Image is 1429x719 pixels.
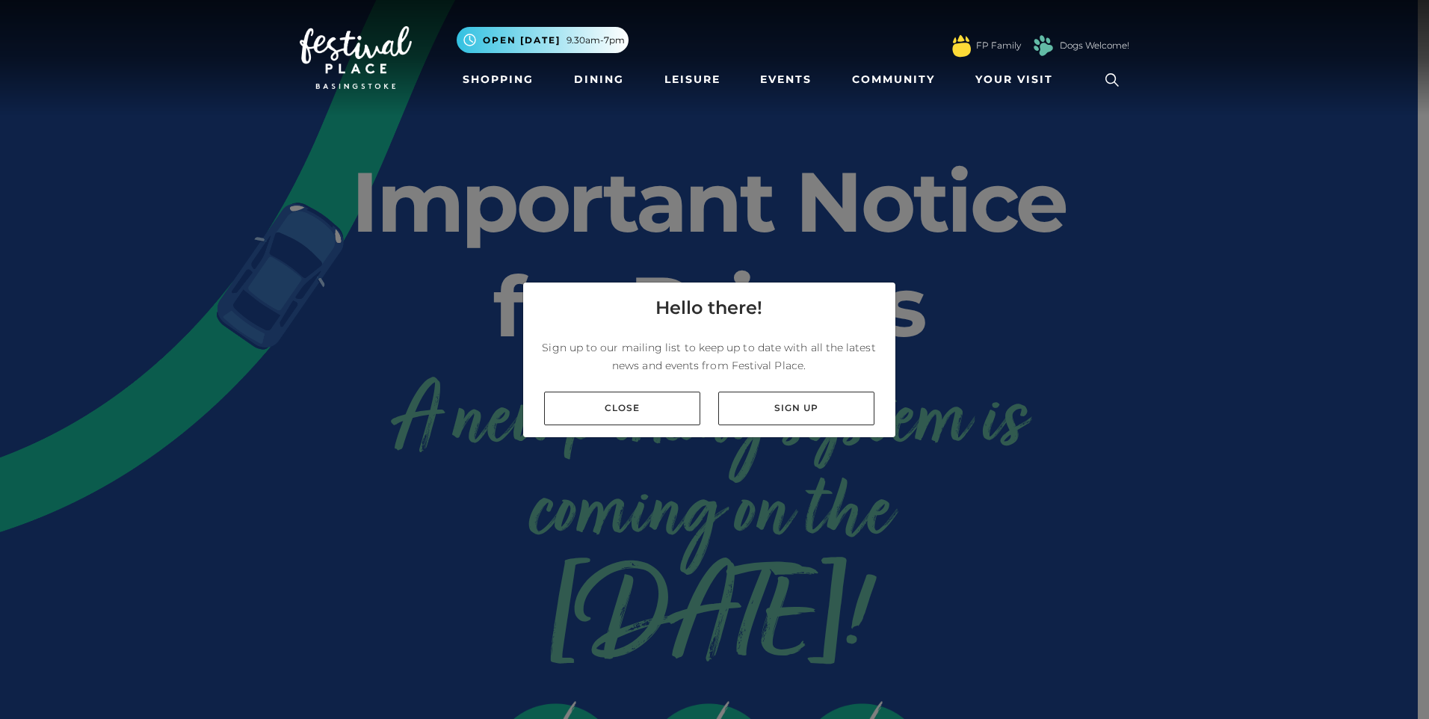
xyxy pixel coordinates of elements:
span: 9.30am-7pm [567,34,625,47]
a: Leisure [658,66,726,93]
button: Open [DATE] 9.30am-7pm [457,27,629,53]
span: Your Visit [975,72,1053,87]
img: Festival Place Logo [300,26,412,89]
p: Sign up to our mailing list to keep up to date with all the latest news and events from Festival ... [535,339,883,374]
a: Dining [568,66,630,93]
a: FP Family [976,39,1021,52]
a: Dogs Welcome! [1060,39,1129,52]
a: Close [544,392,700,425]
a: Your Visit [969,66,1067,93]
span: Open [DATE] [483,34,561,47]
a: Shopping [457,66,540,93]
a: Community [846,66,941,93]
a: Sign up [718,392,874,425]
h4: Hello there! [655,294,762,321]
a: Events [754,66,818,93]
